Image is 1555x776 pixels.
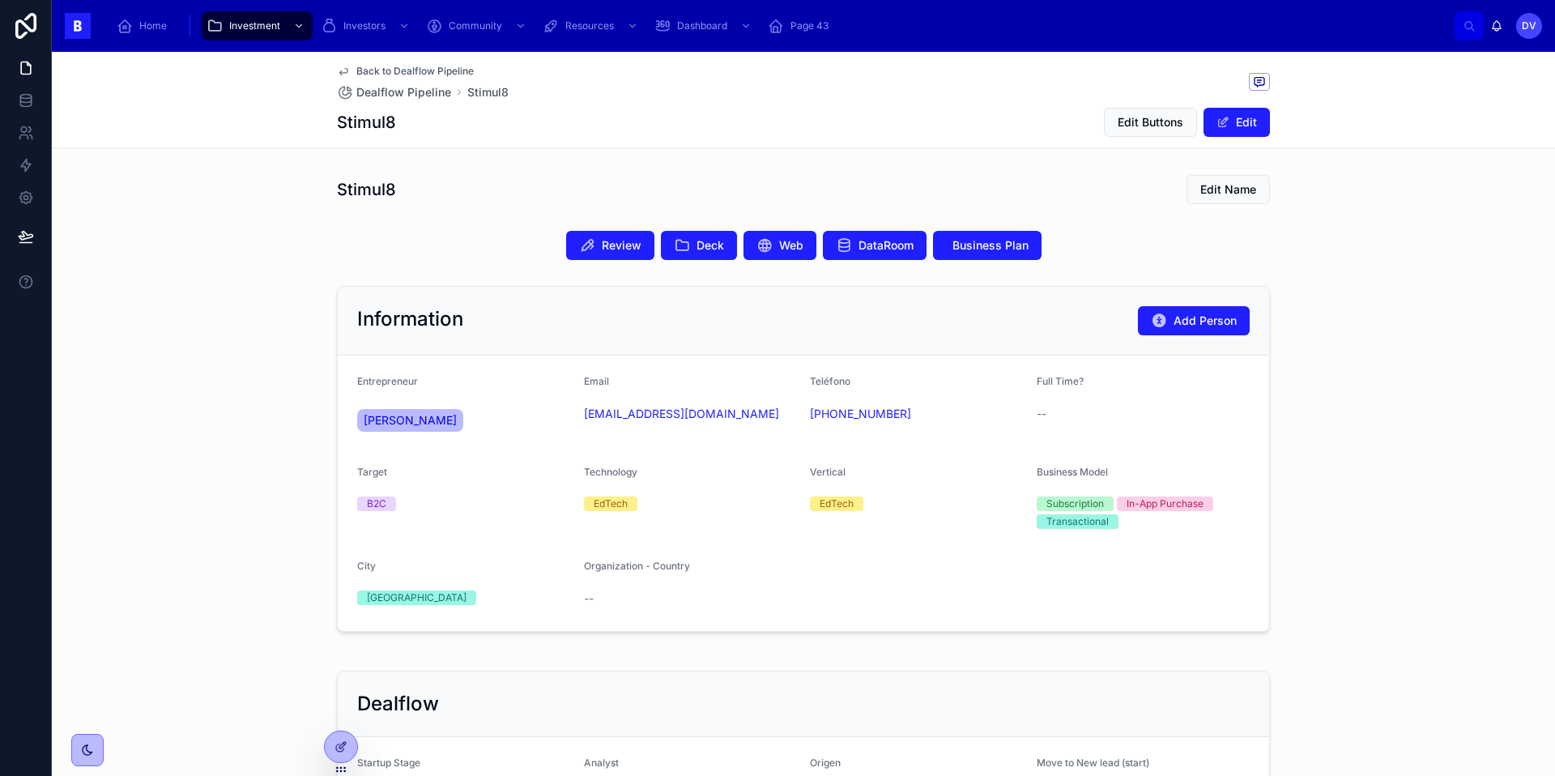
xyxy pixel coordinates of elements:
[810,466,846,478] span: Vertical
[743,231,816,260] button: Web
[661,231,737,260] button: Deck
[810,406,911,422] a: [PHONE_NUMBER]
[697,237,724,254] span: Deck
[357,375,418,387] span: Entrepreneur
[337,178,396,201] h1: Stimul8
[584,591,594,607] span: --
[357,409,463,432] a: [PERSON_NAME]
[566,231,654,260] button: Review
[779,237,803,254] span: Web
[357,466,387,478] span: Target
[584,466,637,478] span: Technology
[1037,466,1108,478] span: Business Model
[602,237,641,254] span: Review
[763,11,840,41] a: Page 43
[357,306,463,332] h2: Information
[584,406,779,422] a: [EMAIL_ADDRESS][DOMAIN_NAME]
[1046,497,1104,511] div: Subscription
[367,497,386,511] div: B2C
[449,19,502,32] span: Community
[202,11,313,41] a: Investment
[356,65,474,78] span: Back to Dealflow Pipeline
[538,11,646,41] a: Resources
[858,237,914,254] span: DataRoom
[337,65,474,78] a: Back to Dealflow Pipeline
[790,19,829,32] span: Page 43
[1204,108,1270,137] button: Edit
[820,497,854,511] div: EdTech
[112,11,178,41] a: Home
[584,375,609,387] span: Email
[337,84,451,100] a: Dealflow Pipeline
[1046,514,1109,529] div: Transactional
[337,111,396,134] h1: Stimul8
[1037,757,1149,769] span: Move to New lead (start)
[357,560,376,572] span: City
[565,19,614,32] span: Resources
[584,757,619,769] span: Analyst
[1118,114,1183,130] span: Edit Buttons
[1037,406,1046,422] span: --
[367,591,466,605] div: [GEOGRAPHIC_DATA]
[421,11,535,41] a: Community
[467,84,509,100] a: Stimul8
[933,231,1042,260] button: Business Plan
[810,757,841,769] span: Origen
[594,497,628,511] div: EdTech
[364,412,457,429] span: [PERSON_NAME]
[229,19,280,32] span: Investment
[316,11,418,41] a: Investors
[1037,375,1084,387] span: Full Time?
[584,560,690,572] span: Organization - Country
[650,11,760,41] a: Dashboard
[139,19,167,32] span: Home
[356,84,451,100] span: Dealflow Pipeline
[1138,306,1250,335] button: Add Person
[357,691,439,717] h2: Dealflow
[65,13,91,39] img: App logo
[357,757,420,769] span: Startup Stage
[1186,175,1270,204] button: Edit Name
[810,375,850,387] span: Teléfono
[1104,108,1197,137] button: Edit Buttons
[823,231,927,260] button: DataRoom
[1174,313,1237,329] span: Add Person
[1522,19,1536,32] span: DV
[343,19,386,32] span: Investors
[1200,181,1256,198] span: Edit Name
[1127,497,1204,511] div: In-App Purchase
[104,8,1455,44] div: scrollable content
[952,237,1029,254] span: Business Plan
[677,19,727,32] span: Dashboard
